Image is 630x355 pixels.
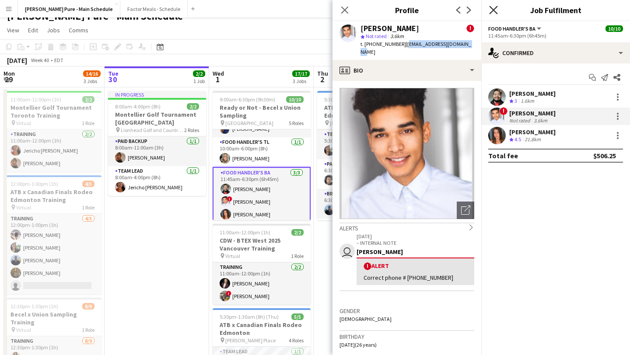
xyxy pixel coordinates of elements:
span: [GEOGRAPHIC_DATA] [225,120,273,126]
app-job-card: 5:30pm-12:30am (7h) (Fri)5/5ATB x Canadian Finals Rodeo Edmonton [PERSON_NAME] Place4 RolesTeam L... [317,91,415,220]
span: 8/9 [82,303,94,310]
span: Comms [69,26,88,34]
app-card-role: Paid Backup1/16:30pm-9:30pm (3h)[PERSON_NAME] [317,159,415,189]
a: View [3,24,23,36]
span: 17/17 [292,70,310,77]
span: 4.5 [514,136,521,143]
h3: Gender [339,307,474,315]
div: 1.6km [519,97,536,105]
span: t. [PHONE_NUMBER] [360,41,406,47]
span: 30 [107,74,119,84]
app-job-card: 11:00am-12:00pm (1h)2/2Montellier Golf Tournament Toronto Training Virtual1 RoleTraining2/211:00a... [3,91,101,172]
div: [DATE] [7,56,27,65]
div: Bio [332,60,481,81]
span: 5:30pm-12:30am (7h) (Fri) [324,96,382,103]
div: Correct phone # [PHONE_NUMBER] [364,274,467,282]
span: 5 Roles [289,120,304,126]
app-job-card: 12:00pm-1:00pm (1h)4/5ATB x Canadian Finals Rodeo Edmonton Training Virtual1 RoleTraining4/512:00... [3,175,101,294]
app-job-card: 9:00am-6:30pm (9h30m)10/10Ready or Not - Becel x Union Sampling [GEOGRAPHIC_DATA]5 RolesJericho [... [213,91,311,220]
div: [PERSON_NAME] [509,90,556,97]
div: Confirmed [481,42,630,63]
span: [PERSON_NAME] Place [225,337,276,344]
div: [PERSON_NAME] [509,128,556,136]
span: Not rated [366,33,387,39]
span: | [EMAIL_ADDRESS][DOMAIN_NAME] [360,41,471,55]
div: Alerts [339,223,474,232]
span: 8:00am-4:00pm (8h) [115,103,161,110]
h3: ATB x Canadian Finals Rodeo Edmonton [213,321,311,337]
span: Food Handler's BA [488,25,535,32]
span: 1 Role [82,204,94,211]
span: 5/5 [291,313,304,320]
a: Jobs [43,24,63,36]
span: Virtual [16,204,31,211]
div: [PERSON_NAME] [360,24,419,32]
div: Total fee [488,151,518,160]
app-card-role: Training2/211:00am-12:00pm (1h)Jericho [PERSON_NAME][PERSON_NAME] [3,129,101,172]
span: 4/5 [82,181,94,187]
span: ! [227,196,232,202]
span: 2 Roles [184,127,199,133]
div: 21.8km [523,136,542,143]
p: [DATE] [357,233,474,240]
span: View [7,26,19,34]
app-card-role: Brand Ambassador2/2 [317,219,415,261]
app-job-card: 11:00am-12:00pm (1h)2/2CDW - BTEX West 2025 Vancouver Training Virtual1 RoleTraining2/211:00am-12... [213,224,311,305]
div: EDT [54,57,63,63]
div: 3.6km [532,117,549,124]
h3: Job Fulfilment [481,4,630,16]
app-card-role: Food Handler's BA3/311:45am-6:30pm (6h45m)[PERSON_NAME]![PERSON_NAME][PERSON_NAME] [213,167,311,224]
h3: Ready or Not - Becel x Union Sampling [213,104,311,119]
span: 1 Role [82,327,94,333]
span: 1 [211,74,224,84]
span: Virtual [225,253,240,259]
span: 3.6km [388,33,406,39]
app-card-role: Food Handler's TL1/110:00am-6:00pm (8h)[PERSON_NAME] [213,137,311,167]
span: 12:00pm-1:00pm (1h) [10,181,58,187]
span: Virtual [16,327,31,333]
div: In progress8:00am-4:00pm (8h)2/2Montellier Golf Tournament [GEOGRAPHIC_DATA] Lionhead Golf and Co... [108,91,206,196]
span: 5:30pm-1:30am (8h) (Thu) [220,313,279,320]
div: Not rated [509,117,532,124]
span: Virtual [16,120,31,126]
div: In progress [108,91,206,98]
span: 12:30pm-1:30pm (1h) [10,303,58,310]
h3: Profile [332,4,481,16]
h3: ATB x Canadian Finals Rodeo Edmonton Training [3,188,101,204]
span: ! [466,24,474,32]
div: 11:45am-6:30pm (6h45m) [488,32,623,39]
span: Mon [3,70,15,77]
h3: Montellier Golf Tournament Toronto Training [3,104,101,119]
app-card-role: Brand Ambassador1/16:30pm-12:30am (6h)[PERSON_NAME] [317,189,415,219]
span: 4 Roles [289,337,304,344]
div: Alert [364,262,467,270]
span: Tue [108,70,119,77]
span: Edit [28,26,38,34]
div: $506.25 [593,151,616,160]
h3: Becel x Union Sampling Training [3,310,101,326]
app-card-role: Training2/211:00am-12:00pm (1h)[PERSON_NAME]![PERSON_NAME] [213,262,311,305]
app-card-role: Team Lead1/15:30pm-12:30am (7h)[PERSON_NAME] [317,129,415,159]
span: 2/2 [291,229,304,236]
span: [PERSON_NAME] Place [330,120,380,126]
span: ! [500,107,507,115]
app-card-role: Team Lead1/18:00am-4:00pm (8h)Jericho [PERSON_NAME] [108,166,206,196]
img: Crew avatar or photo [339,88,474,219]
h3: Birthday [339,333,474,341]
button: [PERSON_NAME] Pure - Main Schedule [18,0,120,17]
span: 2/2 [193,70,205,77]
button: Food Handler's BA [488,25,542,32]
span: Lionhead Golf and Country Golf [121,127,184,133]
h3: ATB x Canadian Finals Rodeo Edmonton [317,104,415,119]
p: – INTERNAL NOTE [357,240,474,246]
span: 29 [2,74,15,84]
div: 1 Job [193,78,205,84]
span: Jobs [47,26,60,34]
a: Comms [65,24,92,36]
span: 10/10 [605,25,623,32]
span: 1 Role [291,253,304,259]
span: 2 [316,74,328,84]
